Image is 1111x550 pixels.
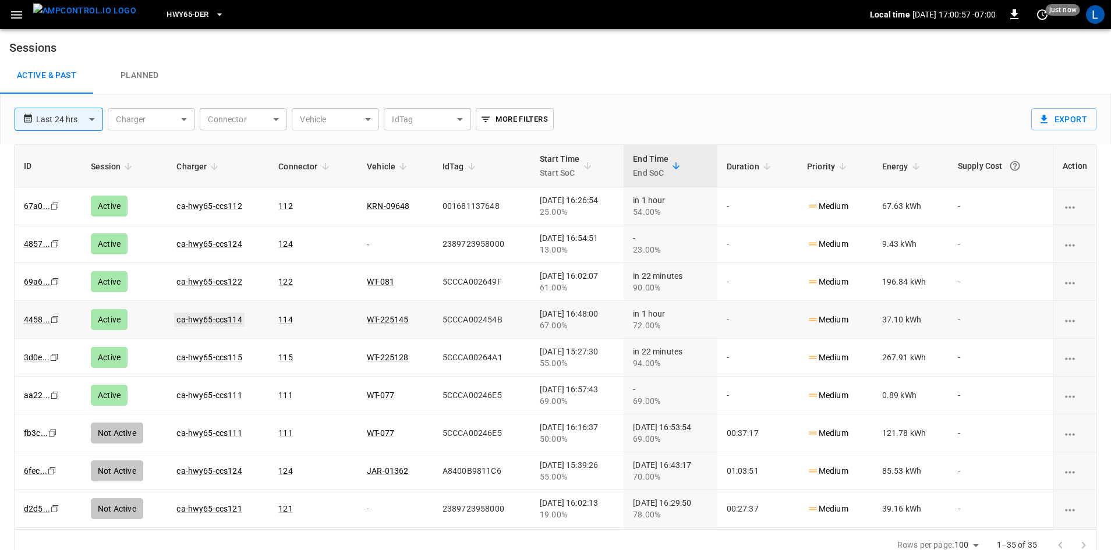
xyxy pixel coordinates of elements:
[1063,503,1087,514] div: charging session options
[949,301,1053,339] td: -
[540,232,614,256] div: [DATE] 16:54:51
[540,166,580,180] p: Start SoC
[1063,389,1087,401] div: charging session options
[540,357,614,369] div: 55.00%
[949,377,1053,414] td: -
[540,471,614,482] div: 55.00%
[443,159,479,173] span: IdTag
[633,270,707,293] div: in 22 minutes
[633,282,707,293] div: 90.00%
[1086,5,1105,24] div: profile-icon
[807,427,848,439] p: Medium
[873,339,949,377] td: 267.91 kWh
[278,504,292,513] a: 121
[91,309,128,330] div: Active
[540,395,614,407] div: 69.00%
[949,452,1053,490] td: -
[14,144,1097,530] div: sessions table
[540,282,614,293] div: 61.00%
[807,238,848,250] p: Medium
[540,320,614,331] div: 67.00%
[278,466,292,476] a: 124
[49,351,61,364] div: copy
[882,159,924,173] span: Energy
[278,239,292,249] a: 124
[873,225,949,263] td: 9.43 kWh
[367,353,408,362] a: WT-225128
[278,353,292,362] a: 115
[367,466,408,476] a: JAR-01362
[1063,238,1087,250] div: charging session options
[174,313,244,327] a: ca-hwy65-ccs114
[1046,4,1080,16] span: just now
[91,423,143,443] div: Not Active
[162,3,228,26] button: HWY65-DER
[47,427,59,439] div: copy
[1063,465,1087,477] div: charging session options
[1063,427,1087,439] div: charging session options
[93,57,186,94] a: Planned
[949,263,1053,301] td: -
[540,152,580,180] div: Start Time
[633,509,707,520] div: 78.00%
[873,301,949,339] td: 37.10 kWh
[873,187,949,225] td: 67.63 kWh
[807,465,848,477] p: Medium
[24,277,50,286] a: 69a6...
[15,145,82,187] th: ID
[717,452,798,490] td: 01:03:51
[1004,155,1025,176] button: The cost of your charging session based on your supply rates
[1033,5,1052,24] button: set refresh interval
[91,347,128,368] div: Active
[633,384,707,407] div: -
[24,315,50,324] a: 4458...
[912,9,996,20] p: [DATE] 17:00:57 -07:00
[433,452,530,490] td: A8400B9811C6
[540,433,614,445] div: 50.00%
[1063,276,1087,288] div: charging session options
[24,391,50,400] a: aa22...
[717,339,798,377] td: -
[1063,352,1087,363] div: charging session options
[167,8,208,22] span: HWY65-DER
[949,414,1053,452] td: -
[36,108,103,130] div: Last 24 hrs
[433,225,530,263] td: 2389723958000
[176,391,242,400] a: ca-hwy65-ccs111
[717,301,798,339] td: -
[1053,145,1096,187] th: Action
[278,391,292,400] a: 111
[433,263,530,301] td: 5CCCA002649F
[433,187,530,225] td: 001681137648
[367,391,394,400] a: WT-077
[717,414,798,452] td: 00:37:17
[633,395,707,407] div: 69.00%
[176,504,242,513] a: ca-hwy65-ccs121
[358,490,433,528] td: -
[873,490,949,528] td: 39.16 kWh
[49,200,61,212] div: copy
[949,339,1053,377] td: -
[49,389,61,402] div: copy
[1063,314,1087,325] div: charging session options
[433,490,530,528] td: 2389723958000
[433,339,530,377] td: 5CCCA00264A1
[807,389,848,402] p: Medium
[540,308,614,331] div: [DATE] 16:48:00
[633,206,707,218] div: 54.00%
[278,428,292,438] a: 111
[433,301,530,339] td: 5CCCA002454B
[807,503,848,515] p: Medium
[717,187,798,225] td: -
[540,346,614,369] div: [DATE] 15:27:30
[358,225,433,263] td: -
[540,244,614,256] div: 13.00%
[540,270,614,293] div: [DATE] 16:02:07
[540,509,614,520] div: 19.00%
[367,315,408,324] a: WT-225145
[633,320,707,331] div: 72.00%
[49,313,61,326] div: copy
[49,502,61,515] div: copy
[367,277,394,286] a: WT-081
[278,201,292,211] a: 112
